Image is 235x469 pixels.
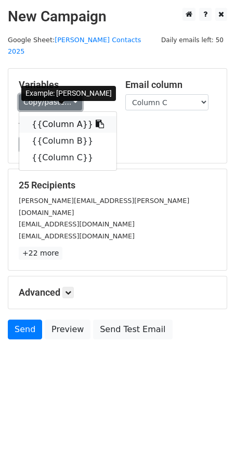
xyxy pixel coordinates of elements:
[19,197,189,217] small: [PERSON_NAME][EMAIL_ADDRESS][PERSON_NAME][DOMAIN_NAME]
[183,419,235,469] iframe: Chat Widget
[125,79,216,91] h5: Email column
[19,116,116,133] a: {{Column A}}
[19,94,82,110] a: Copy/paste...
[8,8,227,26] h2: New Campaign
[158,34,227,46] span: Daily emails left: 50
[19,79,110,91] h5: Variables
[19,232,135,240] small: [EMAIL_ADDRESS][DOMAIN_NAME]
[19,149,116,166] a: {{Column C}}
[8,320,42,339] a: Send
[19,247,62,260] a: +22 more
[21,86,116,101] div: Example: [PERSON_NAME]
[19,287,216,298] h5: Advanced
[158,36,227,44] a: Daily emails left: 50
[8,36,141,56] a: [PERSON_NAME] Contacts 2025
[8,36,141,56] small: Google Sheet:
[93,320,172,339] a: Send Test Email
[19,180,216,191] h5: 25 Recipients
[45,320,90,339] a: Preview
[19,220,135,228] small: [EMAIL_ADDRESS][DOMAIN_NAME]
[19,133,116,149] a: {{Column B}}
